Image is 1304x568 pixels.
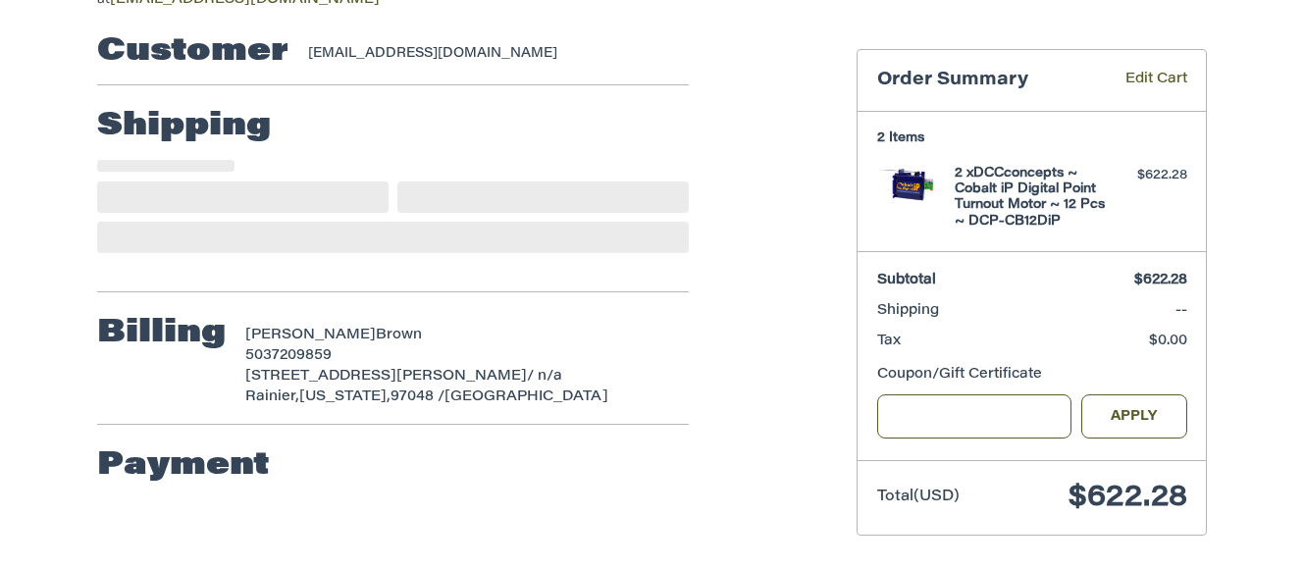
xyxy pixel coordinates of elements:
h2: Billing [97,314,226,353]
h4: 2 x DCCconcepts ~ Cobalt iP Digital Point Turnout Motor ~ 12 Pcs ~ DCP-CB12DiP [955,166,1105,230]
div: $622.28 [1110,166,1187,185]
input: Gift Certificate or Coupon Code [877,394,1072,439]
span: [GEOGRAPHIC_DATA] [444,390,608,404]
span: 97048 / [391,390,444,404]
span: Tax [877,335,901,348]
a: Edit Cart [1097,70,1187,92]
span: 5037209859 [245,349,332,363]
span: $0.00 [1149,335,1187,348]
span: [STREET_ADDRESS][PERSON_NAME] [245,370,527,384]
span: -- [1175,304,1187,318]
span: $622.28 [1134,274,1187,287]
h3: Order Summary [877,70,1097,92]
span: / n/a [527,370,562,384]
span: [US_STATE], [299,390,391,404]
span: Rainier, [245,390,299,404]
span: [PERSON_NAME] [245,329,376,342]
span: Brown [376,329,422,342]
button: Apply [1081,394,1187,439]
h2: Payment [97,446,270,486]
h2: Shipping [97,107,271,146]
h2: Customer [97,32,288,72]
div: Coupon/Gift Certificate [877,365,1187,386]
span: Total (USD) [877,490,960,504]
div: [EMAIL_ADDRESS][DOMAIN_NAME] [308,44,670,64]
span: $622.28 [1069,484,1187,513]
h3: 2 Items [877,130,1187,146]
span: Shipping [877,304,939,318]
span: Subtotal [877,274,936,287]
